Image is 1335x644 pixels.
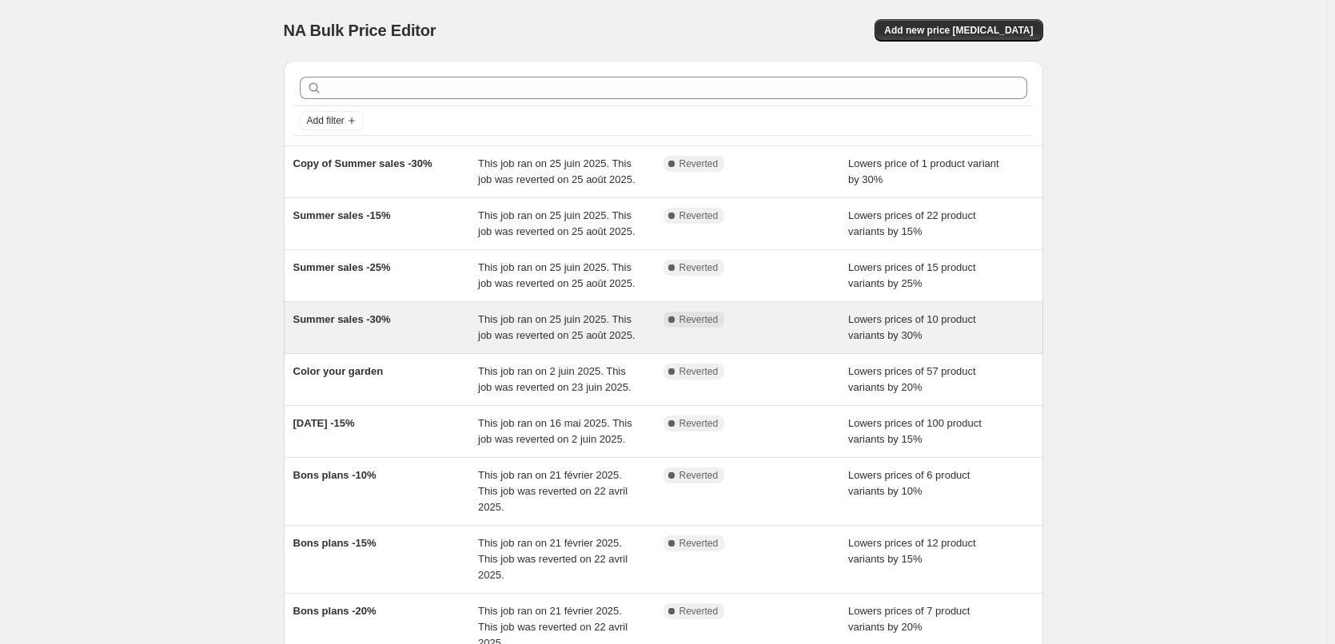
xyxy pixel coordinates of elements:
[478,209,636,237] span: This job ran on 25 juin 2025. This job was reverted on 25 août 2025.
[875,19,1042,42] button: Add new price [MEDICAL_DATA]
[307,114,345,127] span: Add filter
[293,209,391,221] span: Summer sales -15%
[679,313,719,326] span: Reverted
[848,469,970,497] span: Lowers prices of 6 product variants by 10%
[293,537,377,549] span: Bons plans -15%
[478,537,628,581] span: This job ran on 21 février 2025. This job was reverted on 22 avril 2025.
[478,417,632,445] span: This job ran on 16 mai 2025. This job was reverted on 2 juin 2025.
[679,469,719,482] span: Reverted
[293,365,384,377] span: Color your garden
[478,365,632,393] span: This job ran on 2 juin 2025. This job was reverted on 23 juin 2025.
[848,313,976,341] span: Lowers prices of 10 product variants by 30%
[478,157,636,185] span: This job ran on 25 juin 2025. This job was reverted on 25 août 2025.
[284,22,436,39] span: NA Bulk Price Editor
[884,24,1033,37] span: Add new price [MEDICAL_DATA]
[848,417,982,445] span: Lowers prices of 100 product variants by 15%
[293,157,432,169] span: Copy of Summer sales -30%
[679,157,719,170] span: Reverted
[848,605,970,633] span: Lowers prices of 7 product variants by 20%
[848,157,999,185] span: Lowers price of 1 product variant by 30%
[848,365,976,393] span: Lowers prices of 57 product variants by 20%
[679,209,719,222] span: Reverted
[848,209,976,237] span: Lowers prices of 22 product variants by 15%
[679,417,719,430] span: Reverted
[679,605,719,618] span: Reverted
[293,469,377,481] span: Bons plans -10%
[848,537,976,565] span: Lowers prices of 12 product variants by 15%
[679,537,719,550] span: Reverted
[293,313,391,325] span: Summer sales -30%
[293,261,391,273] span: Summer sales -25%
[478,469,628,513] span: This job ran on 21 février 2025. This job was reverted on 22 avril 2025.
[679,261,719,274] span: Reverted
[848,261,976,289] span: Lowers prices of 15 product variants by 25%
[300,111,364,130] button: Add filter
[478,313,636,341] span: This job ran on 25 juin 2025. This job was reverted on 25 août 2025.
[293,417,355,429] span: [DATE] -15%
[478,261,636,289] span: This job ran on 25 juin 2025. This job was reverted on 25 août 2025.
[293,605,377,617] span: Bons plans -20%
[679,365,719,378] span: Reverted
